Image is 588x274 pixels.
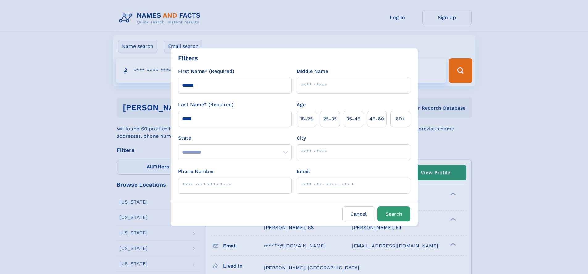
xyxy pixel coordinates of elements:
label: Middle Name [297,68,328,75]
span: 18‑25 [300,115,313,123]
label: State [178,134,292,142]
label: City [297,134,306,142]
label: Phone Number [178,168,214,175]
span: 25‑35 [323,115,337,123]
span: 45‑60 [369,115,384,123]
button: Search [377,206,410,221]
label: Age [297,101,306,108]
label: Cancel [342,206,375,221]
span: 35‑45 [346,115,360,123]
div: Filters [178,53,198,63]
label: Email [297,168,310,175]
label: Last Name* (Required) [178,101,234,108]
label: First Name* (Required) [178,68,234,75]
span: 60+ [396,115,405,123]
